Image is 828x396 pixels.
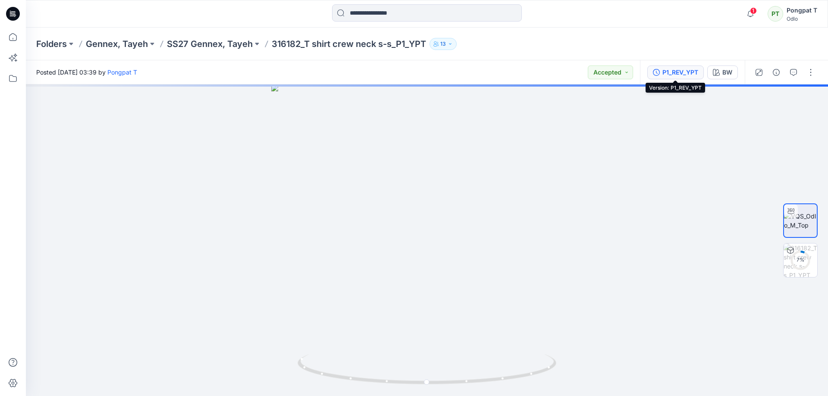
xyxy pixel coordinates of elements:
img: VQS_Odlo_M_Top [784,212,817,230]
img: 316182_T shirt crew neck s-s_P1_YPT BW [784,243,817,277]
a: SS27 Gennex, Tayeh [167,38,253,50]
div: PT [768,6,783,22]
button: BW [707,65,738,79]
div: Odlo [787,16,817,22]
div: BW [722,68,732,77]
span: Posted [DATE] 03:39 by [36,68,137,77]
a: Pongpat T [107,69,137,76]
button: Details [769,65,783,79]
button: P1_REV_YPT [647,65,704,79]
button: 13 [430,38,457,50]
div: P1_REV_YPT [662,68,698,77]
div: 7 % [790,256,811,264]
p: 13 [440,39,446,49]
span: 1 [750,7,757,14]
a: Folders [36,38,67,50]
p: 316182_T shirt crew neck s-s_P1_YPT [272,38,426,50]
a: Gennex, Tayeh [86,38,148,50]
div: Pongpat T [787,5,817,16]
